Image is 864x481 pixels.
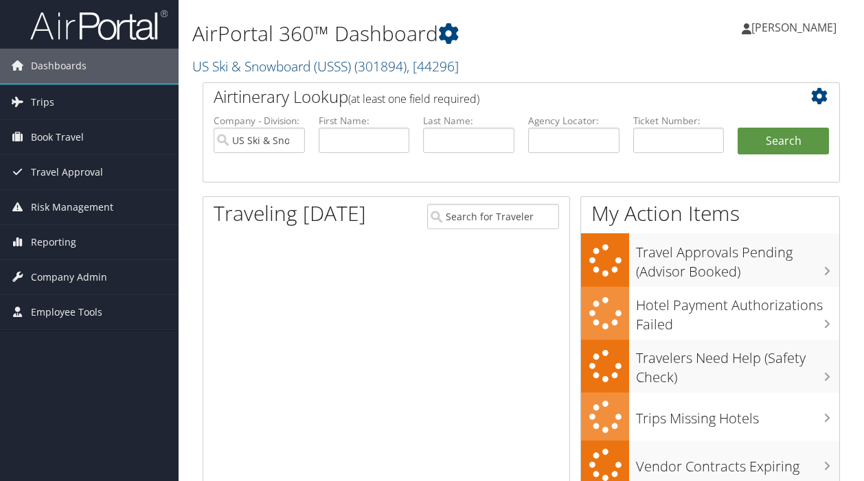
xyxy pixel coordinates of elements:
h1: Traveling [DATE] [214,199,366,228]
span: (at least one field required) [348,91,479,106]
span: Travel Approval [31,155,103,189]
label: Company - Division: [214,114,305,128]
span: , [ 44296 ] [407,57,459,75]
a: Trips Missing Hotels [581,392,839,441]
h3: Hotel Payment Authorizations Failed [636,289,839,334]
label: Agency Locator: [528,114,619,128]
a: Travelers Need Help (Safety Check) [581,340,839,392]
button: Search [738,128,829,155]
label: Last Name: [423,114,514,128]
label: Ticket Number: [633,114,725,128]
span: Trips [31,85,54,119]
span: Company Admin [31,260,107,294]
h1: My Action Items [581,199,839,228]
input: Search for Traveler [427,204,559,229]
h1: AirPortal 360™ Dashboard [192,19,631,48]
h3: Vendor Contracts Expiring [636,450,839,476]
span: ( 301894 ) [354,57,407,75]
img: airportal-logo.png [30,9,168,41]
a: Travel Approvals Pending (Advisor Booked) [581,233,839,286]
span: [PERSON_NAME] [751,20,837,35]
span: Risk Management [31,190,113,224]
label: First Name: [319,114,410,128]
span: Employee Tools [31,295,102,329]
span: Book Travel [31,120,84,154]
h2: Airtinerary Lookup [214,85,776,108]
h3: Travel Approvals Pending (Advisor Booked) [636,236,839,281]
a: Hotel Payment Authorizations Failed [581,287,839,340]
a: US Ski & Snowboard (USSS) [192,57,459,75]
h3: Trips Missing Hotels [636,402,839,428]
a: [PERSON_NAME] [742,7,850,48]
h3: Travelers Need Help (Safety Check) [636,342,839,387]
span: Dashboards [31,49,87,83]
span: Reporting [31,225,76,259]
